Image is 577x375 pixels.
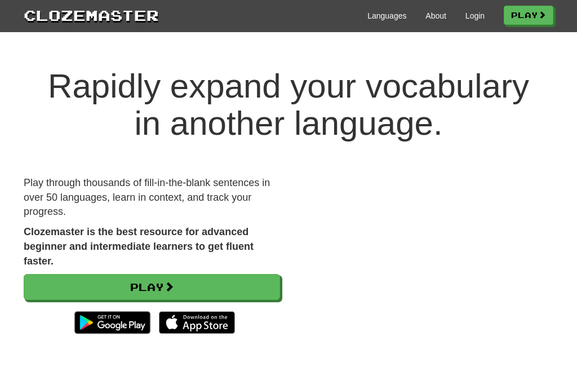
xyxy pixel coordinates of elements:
[367,10,406,21] a: Languages
[24,5,159,25] a: Clozemaster
[24,226,254,266] strong: Clozemaster is the best resource for advanced beginner and intermediate learners to get fluent fa...
[24,274,280,300] a: Play
[24,176,280,219] p: Play through thousands of fill-in-the-blank sentences in over 50 languages, learn in context, and...
[425,10,446,21] a: About
[159,311,235,334] img: Download_on_the_App_Store_Badge_US-UK_135x40-25178aeef6eb6b83b96f5f2d004eda3bffbb37122de64afbaef7...
[69,306,156,339] img: Get it on Google Play
[465,10,485,21] a: Login
[504,6,553,25] a: Play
